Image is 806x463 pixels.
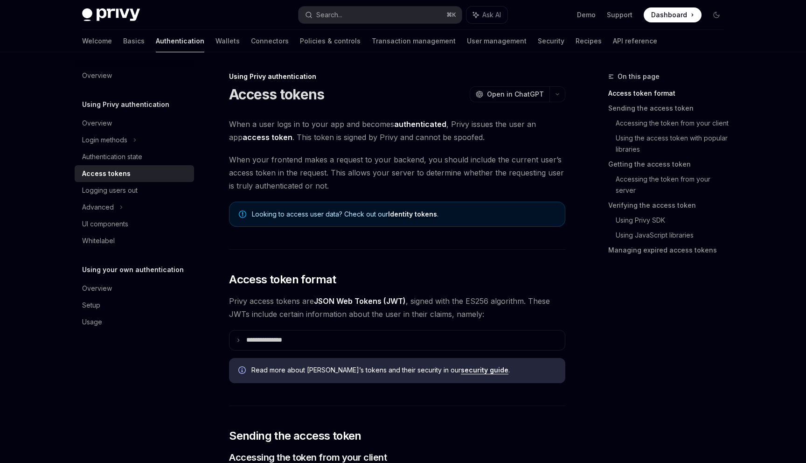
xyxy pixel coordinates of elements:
[299,7,462,23] button: Search...⌘K
[618,71,660,82] span: On this page
[82,134,127,146] div: Login methods
[229,428,361,443] span: Sending the access token
[576,30,602,52] a: Recipes
[300,30,361,52] a: Policies & controls
[613,30,657,52] a: API reference
[467,30,527,52] a: User management
[616,172,731,198] a: Accessing the token from your server
[75,216,194,232] a: UI components
[75,182,194,199] a: Logging users out
[75,280,194,297] a: Overview
[388,210,437,218] a: Identity tokens
[608,86,731,101] a: Access token format
[644,7,702,22] a: Dashboard
[616,131,731,157] a: Using the access token with popular libraries
[607,10,632,20] a: Support
[75,232,194,249] a: Whitelabel
[709,7,724,22] button: Toggle dark mode
[651,10,687,20] span: Dashboard
[243,133,292,142] strong: access token
[75,297,194,314] a: Setup
[82,70,112,81] div: Overview
[156,30,204,52] a: Authentication
[394,119,446,129] strong: authenticated
[461,366,508,374] a: security guide
[75,67,194,84] a: Overview
[229,272,336,287] span: Access token format
[82,185,138,196] div: Logging users out
[608,101,731,116] a: Sending the access token
[82,300,100,311] div: Setup
[82,283,112,294] div: Overview
[616,116,731,131] a: Accessing the token from your client
[577,10,596,20] a: Demo
[82,218,128,230] div: UI components
[239,210,246,218] svg: Note
[372,30,456,52] a: Transaction management
[229,295,565,321] span: Privy access tokens are , signed with the ES256 algorithm. These JWTs include certain information...
[215,30,240,52] a: Wallets
[446,11,456,19] span: ⌘ K
[616,213,731,228] a: Using Privy SDK
[75,115,194,132] a: Overview
[82,235,115,246] div: Whitelabel
[82,118,112,129] div: Overview
[608,243,731,258] a: Managing expired access tokens
[316,9,342,21] div: Search...
[75,314,194,330] a: Usage
[123,30,145,52] a: Basics
[252,210,556,219] span: Looking to access user data? Check out our .
[229,72,565,81] div: Using Privy authentication
[487,90,544,99] span: Open in ChatGPT
[466,7,507,23] button: Ask AI
[82,30,112,52] a: Welcome
[229,118,565,144] span: When a user logs in to your app and becomes , Privy issues the user an app . This token is signed...
[538,30,564,52] a: Security
[251,30,289,52] a: Connectors
[608,198,731,213] a: Verifying the access token
[82,151,142,162] div: Authentication state
[229,153,565,192] span: When your frontend makes a request to your backend, you should include the current user’s access ...
[82,8,140,21] img: dark logo
[75,165,194,182] a: Access tokens
[82,316,102,328] div: Usage
[314,296,406,306] a: JSON Web Tokens (JWT)
[251,365,556,375] span: Read more about [PERSON_NAME]’s tokens and their security in our .
[470,86,549,102] button: Open in ChatGPT
[238,366,248,376] svg: Info
[82,264,184,275] h5: Using your own authentication
[229,86,324,103] h1: Access tokens
[616,228,731,243] a: Using JavaScript libraries
[75,148,194,165] a: Authentication state
[608,157,731,172] a: Getting the access token
[82,99,169,110] h5: Using Privy authentication
[82,168,131,179] div: Access tokens
[482,10,501,20] span: Ask AI
[82,202,114,213] div: Advanced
